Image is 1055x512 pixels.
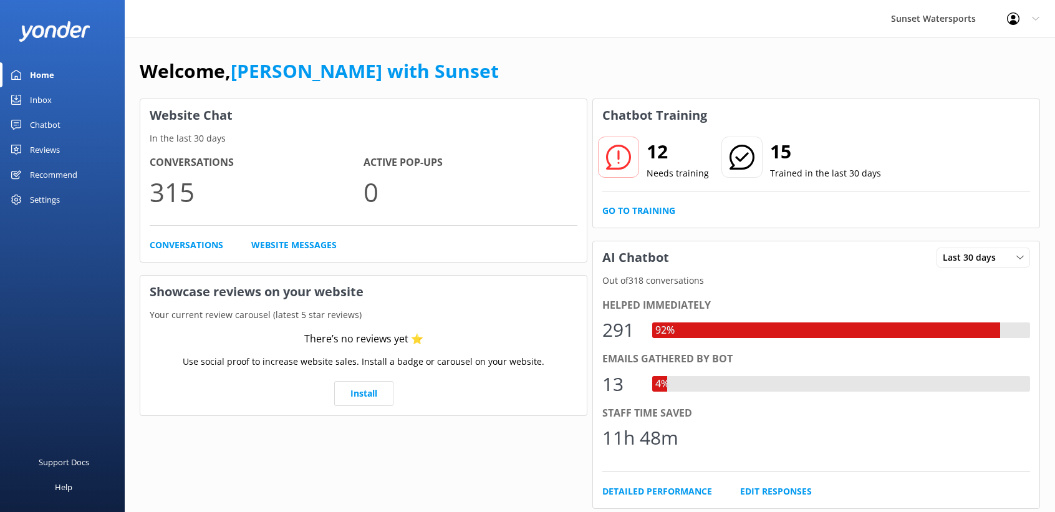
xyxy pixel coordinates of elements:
h4: Conversations [150,155,364,171]
div: Recommend [30,162,77,187]
div: 92% [652,322,678,339]
p: Needs training [647,167,709,180]
div: Chatbot [30,112,60,137]
a: Conversations [150,238,223,252]
p: Trained in the last 30 days [770,167,881,180]
h3: Chatbot Training [593,99,716,132]
span: Last 30 days [943,251,1003,264]
p: 0 [364,171,577,213]
div: There’s no reviews yet ⭐ [304,331,423,347]
div: Helped immediately [602,297,1030,314]
h3: Showcase reviews on your website [140,276,587,308]
p: Your current review carousel (latest 5 star reviews) [140,308,587,322]
h3: Website Chat [140,99,587,132]
h2: 12 [647,137,709,167]
div: Home [30,62,54,87]
div: Staff time saved [602,405,1030,422]
a: Go to Training [602,204,675,218]
div: 11h 48m [602,423,678,453]
div: Settings [30,187,60,212]
div: Emails gathered by bot [602,351,1030,367]
div: Inbox [30,87,52,112]
div: Help [55,475,72,500]
h1: Welcome, [140,56,499,86]
p: Out of 318 conversations [593,274,1039,287]
div: 4% [652,376,672,392]
div: Support Docs [39,450,89,475]
div: Reviews [30,137,60,162]
h3: AI Chatbot [593,241,678,274]
div: 291 [602,315,640,345]
a: Install [334,381,393,406]
a: [PERSON_NAME] with Sunset [231,58,499,84]
a: Detailed Performance [602,485,712,498]
div: 13 [602,369,640,399]
a: Website Messages [251,238,337,252]
h4: Active Pop-ups [364,155,577,171]
p: In the last 30 days [140,132,587,145]
a: Edit Responses [740,485,812,498]
p: Use social proof to increase website sales. Install a badge or carousel on your website. [183,355,544,369]
p: 315 [150,171,364,213]
h2: 15 [770,137,881,167]
img: yonder-white-logo.png [19,21,90,42]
